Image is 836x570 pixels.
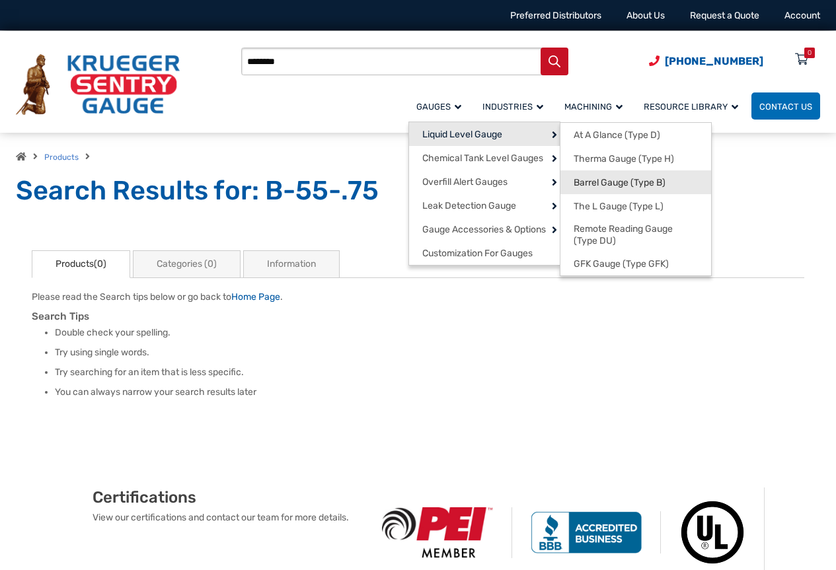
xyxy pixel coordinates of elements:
a: Account [784,10,820,21]
span: Contact Us [759,102,812,112]
h2: Certifications [93,487,363,507]
span: Overfill Alert Gauges [422,176,508,188]
p: Please read the Search tips below or go back to . [32,290,804,304]
img: BBB [512,511,661,553]
a: Leak Detection Gauge [409,194,560,217]
a: Information [243,250,340,278]
span: Industries [482,102,543,112]
a: Barrel Gauge (Type B) [560,170,711,194]
a: Gauge Accessories & Options [409,217,560,241]
a: Phone Number (920) 434-8860 [649,53,763,69]
a: GFK Gauge (Type GFK) [560,252,711,275]
li: Try using single words. [55,346,804,359]
span: Leak Detection Gauge [422,200,516,212]
span: GFK Gauge (Type GFK) [574,258,669,270]
h1: Search Results for: B-55-.75 [16,174,820,207]
span: At A Glance (Type D) [574,129,660,141]
span: Chemical Tank Level Gauges [422,153,543,164]
span: Gauges [416,102,461,112]
span: Resource Library [644,102,738,112]
a: Customization For Gauges [409,241,560,265]
a: Categories (0) [133,250,241,278]
a: Products(0) [32,250,130,278]
span: Therma Gauge (Type H) [574,153,674,165]
a: Products [44,153,79,162]
li: You can always narrow your search results later [55,386,804,399]
span: Remote Reading Gauge (Type DU) [574,223,698,246]
span: Barrel Gauge (Type B) [574,177,665,189]
a: Resource Library [636,90,751,122]
div: 0 [808,48,812,58]
a: Contact Us [751,92,820,120]
h3: Search Tips [32,310,804,323]
img: PEI Member [363,507,512,558]
a: At A Glance (Type D) [560,123,711,147]
span: Machining [564,102,623,112]
li: Double check your spelling. [55,326,804,339]
a: Overfill Alert Gauges [409,170,560,194]
a: The L Gauge (Type L) [560,194,711,218]
span: [PHONE_NUMBER] [665,55,763,67]
span: Gauge Accessories & Options [422,224,546,236]
a: Preferred Distributors [510,10,601,21]
span: The L Gauge (Type L) [574,201,664,213]
p: View our certifications and contact our team for more details. [93,511,363,524]
a: Gauges [408,90,475,122]
a: Request a Quote [690,10,759,21]
a: Industries [475,90,556,122]
a: Machining [556,90,636,122]
a: Remote Reading Gauge (Type DU) [560,218,711,252]
a: Therma Gauge (Type H) [560,147,711,170]
a: Home Page [231,291,280,303]
a: Liquid Level Gauge [409,122,560,146]
img: Krueger Sentry Gauge [16,54,180,115]
a: About Us [627,10,665,21]
a: Chemical Tank Level Gauges [409,146,560,170]
span: Customization For Gauges [422,248,533,260]
li: Try searching for an item that is less specific. [55,366,804,379]
span: Liquid Level Gauge [422,129,502,141]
